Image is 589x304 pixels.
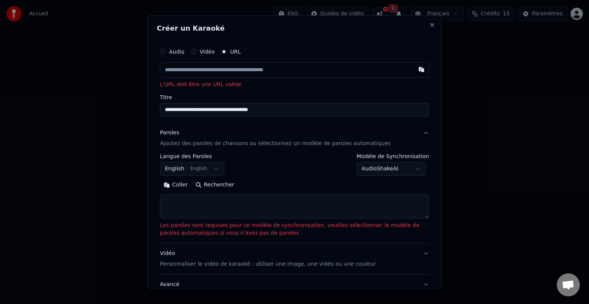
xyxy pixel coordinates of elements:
label: Titre [160,95,429,100]
label: Audio [169,49,184,54]
label: Langue des Paroles [160,154,224,159]
button: ParolesAjoutez des paroles de chansons ou sélectionnez un modèle de paroles automatiques [160,123,429,154]
label: Modèle de Synchronisation [357,154,429,159]
label: URL [230,49,241,54]
label: Vidéo [200,49,215,54]
p: Ajoutez des paroles de chansons ou sélectionnez un modèle de paroles automatiques [160,140,391,147]
div: Vidéo [160,250,376,268]
p: L'URL doit être une URL valide [160,81,429,88]
button: VidéoPersonnaliser le vidéo de karaoké : utiliser une image, une vidéo ou une couleur [160,244,429,274]
button: Rechercher [192,179,238,191]
button: Coller [160,179,192,191]
div: ParolesAjoutez des paroles de chansons ou sélectionnez un modèle de paroles automatiques [160,154,429,243]
p: Personnaliser le vidéo de karaoké : utiliser une image, une vidéo ou une couleur [160,260,376,268]
p: Les paroles sont requises pour ce modèle de synchronisation, veuillez sélectionner le modèle de p... [160,222,429,237]
button: Avancé [160,275,429,294]
div: Paroles [160,129,179,137]
h2: Créer un Karaoké [157,25,432,32]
